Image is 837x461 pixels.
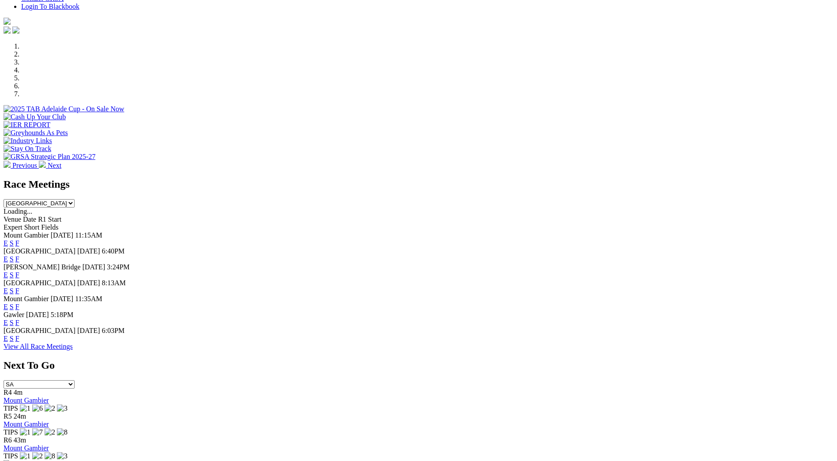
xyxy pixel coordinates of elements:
a: F [15,335,19,342]
a: F [15,271,19,279]
span: 4m [14,389,23,396]
img: Stay On Track [4,145,51,153]
a: S [10,239,14,247]
span: 6:03PM [102,327,125,334]
img: chevron-right-pager-white.svg [39,161,46,168]
a: F [15,255,19,263]
span: Short [24,223,40,231]
span: [DATE] [51,231,74,239]
img: 2 [45,428,55,436]
a: S [10,287,14,295]
span: [DATE] [26,311,49,318]
a: F [15,319,19,326]
a: E [4,303,8,310]
a: Next [39,162,61,169]
span: Mount Gambier [4,231,49,239]
span: 5:18PM [51,311,74,318]
span: [DATE] [77,327,100,334]
span: R1 Start [38,215,61,223]
img: twitter.svg [12,26,19,34]
h2: Next To Go [4,359,833,371]
span: 8:13AM [102,279,126,287]
span: Mount Gambier [4,295,49,302]
img: 8 [45,452,55,460]
img: 3 [57,404,68,412]
span: R5 [4,412,12,420]
img: 1 [20,404,30,412]
span: 11:35AM [75,295,102,302]
a: View All Race Meetings [4,343,73,350]
span: Previous [12,162,37,169]
span: TIPS [4,404,18,412]
a: S [10,319,14,326]
span: R6 [4,436,12,444]
span: TIPS [4,452,18,460]
span: Expert [4,223,23,231]
a: S [10,255,14,263]
span: Date [23,215,36,223]
span: 43m [14,436,26,444]
span: [DATE] [83,263,105,271]
span: Venue [4,215,21,223]
span: [PERSON_NAME] Bridge [4,263,81,271]
span: [GEOGRAPHIC_DATA] [4,327,75,334]
span: 3:24PM [107,263,130,271]
a: S [10,271,14,279]
img: Cash Up Your Club [4,113,66,121]
img: logo-grsa-white.png [4,18,11,25]
span: [GEOGRAPHIC_DATA] [4,247,75,255]
span: [DATE] [77,247,100,255]
img: 7 [32,428,43,436]
span: Gawler [4,311,24,318]
a: Mount Gambier [4,444,49,452]
img: facebook.svg [4,26,11,34]
span: 24m [14,412,26,420]
a: F [15,287,19,295]
img: GRSA Strategic Plan 2025-27 [4,153,95,161]
a: S [10,335,14,342]
img: 2 [45,404,55,412]
a: S [10,303,14,310]
img: 3 [57,452,68,460]
img: Industry Links [4,137,52,145]
a: E [4,287,8,295]
span: 6:40PM [102,247,125,255]
a: Mount Gambier [4,420,49,428]
span: [DATE] [51,295,74,302]
span: [DATE] [77,279,100,287]
img: chevron-left-pager-white.svg [4,161,11,168]
img: 1 [20,428,30,436]
a: F [15,303,19,310]
img: 8 [57,428,68,436]
span: R4 [4,389,12,396]
a: E [4,271,8,279]
span: TIPS [4,428,18,436]
a: E [4,335,8,342]
a: E [4,239,8,247]
img: 2 [32,452,43,460]
img: 2025 TAB Adelaide Cup - On Sale Now [4,105,124,113]
span: [GEOGRAPHIC_DATA] [4,279,75,287]
a: Previous [4,162,39,169]
span: 11:15AM [75,231,102,239]
img: 1 [20,452,30,460]
a: E [4,319,8,326]
a: F [15,239,19,247]
a: Login To Blackbook [21,3,79,10]
h2: Race Meetings [4,178,833,190]
img: Greyhounds As Pets [4,129,68,137]
img: 6 [32,404,43,412]
img: IER REPORT [4,121,50,129]
span: Loading... [4,208,32,215]
span: Next [48,162,61,169]
a: E [4,255,8,263]
a: Mount Gambier [4,397,49,404]
span: Fields [41,223,58,231]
